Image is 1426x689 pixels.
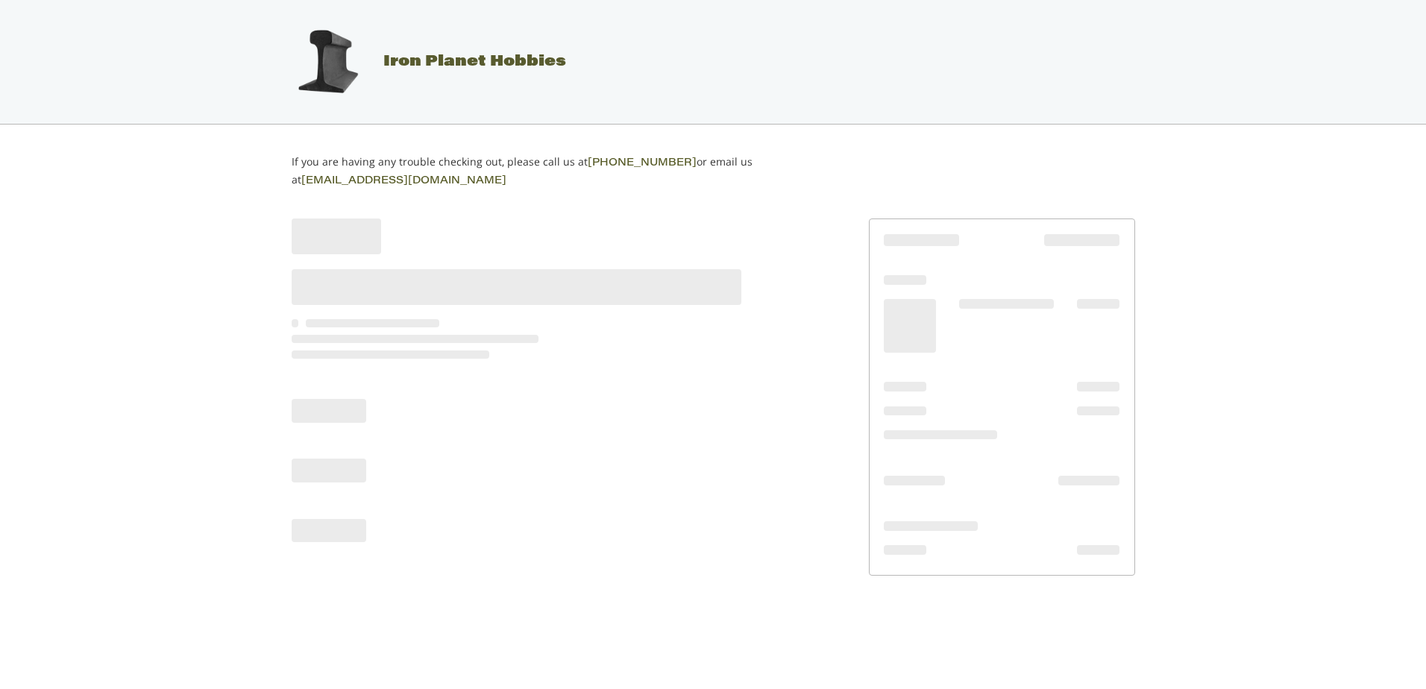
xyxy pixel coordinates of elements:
a: Iron Planet Hobbies [275,54,566,69]
a: [PHONE_NUMBER] [588,158,697,169]
img: Iron Planet Hobbies [290,25,365,99]
a: [EMAIL_ADDRESS][DOMAIN_NAME] [301,176,506,186]
span: Iron Planet Hobbies [383,54,566,69]
p: If you are having any trouble checking out, please call us at or email us at [292,154,800,189]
